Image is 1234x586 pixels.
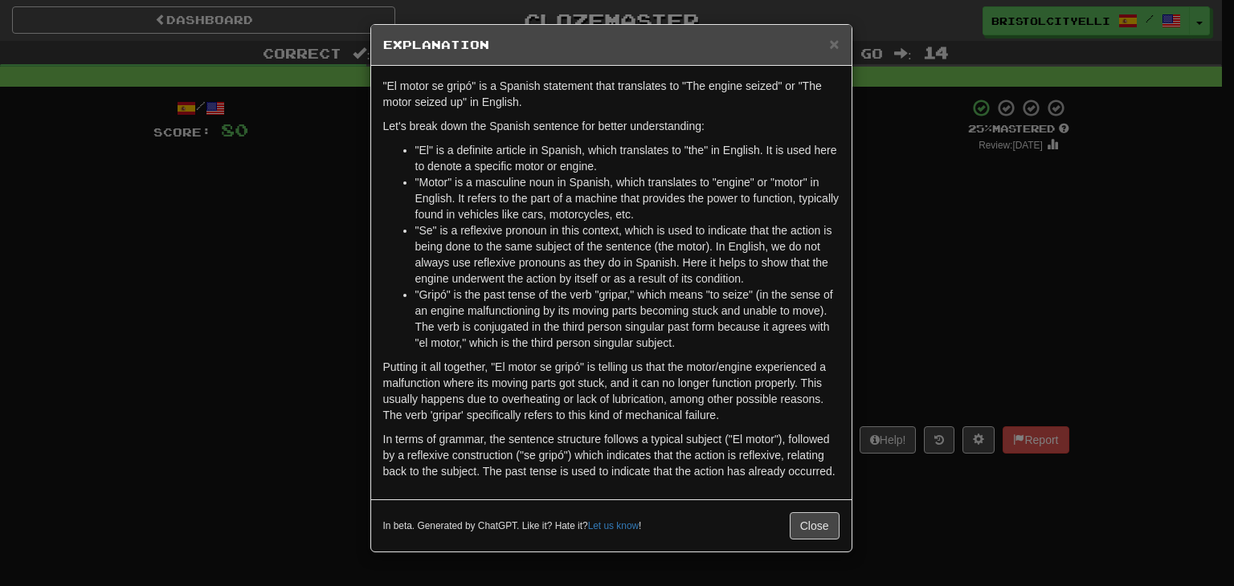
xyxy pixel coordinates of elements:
[829,35,839,52] button: Close
[588,520,639,531] a: Let us know
[383,359,840,423] p: Putting it all together, "El motor se gripó" is telling us that the motor/engine experienced a ma...
[383,37,840,53] h5: Explanation
[415,174,840,222] li: "Motor" is a masculine noun in Spanish, which translates to "engine" or "motor" in English. It re...
[383,431,840,479] p: In terms of grammar, the sentence structure follows a typical subject ("El motor"), followed by a...
[415,142,840,174] li: "El" is a definite article in Spanish, which translates to "the" in English. It is used here to d...
[415,222,840,287] li: "Se" is a reflexive pronoun in this context, which is used to indicate that the action is being d...
[415,287,840,351] li: "Gripó" is the past tense of the verb "gripar," which means "to seize" (in the sense of an engine...
[383,118,840,134] p: Let's break down the Spanish sentence for better understanding:
[383,78,840,110] p: "El motor se gripó" is a Spanish statement that translates to "The engine seized" or "The motor s...
[829,35,839,53] span: ×
[790,512,840,539] button: Close
[383,519,642,533] small: In beta. Generated by ChatGPT. Like it? Hate it? !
